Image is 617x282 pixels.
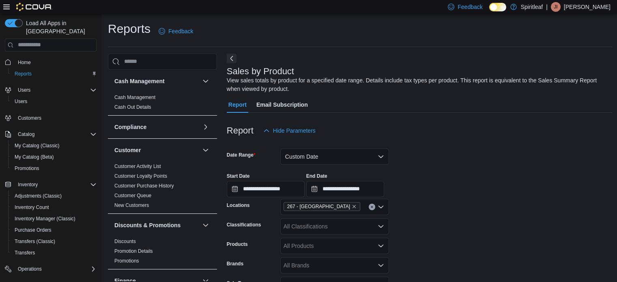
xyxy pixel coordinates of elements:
[228,97,247,113] span: Report
[15,238,55,245] span: Transfers (Classic)
[201,220,211,230] button: Discounts & Promotions
[306,173,327,179] label: End Date
[546,2,548,12] p: |
[15,129,38,139] button: Catalog
[155,23,196,39] a: Feedback
[227,222,261,228] label: Classifications
[8,202,100,213] button: Inventory Count
[227,67,294,76] h3: Sales by Product
[256,97,308,113] span: Email Subscription
[369,204,375,210] button: Clear input
[11,225,97,235] span: Purchase Orders
[114,202,149,208] a: New Customers
[114,202,149,209] span: New Customers
[2,129,100,140] button: Catalog
[114,163,161,170] span: Customer Activity List
[114,146,199,154] button: Customer
[227,126,254,136] h3: Report
[227,54,236,63] button: Next
[201,145,211,155] button: Customer
[15,113,45,123] a: Customers
[11,214,79,224] a: Inventory Manager (Classic)
[114,95,155,100] a: Cash Management
[15,165,39,172] span: Promotions
[114,146,141,154] h3: Customer
[11,248,97,258] span: Transfers
[114,94,155,101] span: Cash Management
[489,11,490,12] span: Dark Mode
[8,68,100,80] button: Reports
[15,98,27,105] span: Users
[15,250,35,256] span: Transfers
[11,141,63,151] a: My Catalog (Classic)
[8,236,100,247] button: Transfers (Classic)
[114,173,167,179] a: Customer Loyalty Points
[8,151,100,163] button: My Catalog (Beta)
[11,248,38,258] a: Transfers
[15,204,49,211] span: Inventory Count
[260,123,319,139] button: Hide Parameters
[378,223,384,230] button: Open list of options
[227,173,250,179] label: Start Date
[15,142,60,149] span: My Catalog (Classic)
[114,239,136,244] a: Discounts
[227,152,256,158] label: Date Range
[15,154,54,160] span: My Catalog (Beta)
[8,96,100,107] button: Users
[15,57,97,67] span: Home
[2,56,100,68] button: Home
[11,237,58,246] a: Transfers (Classic)
[2,263,100,275] button: Operations
[15,193,62,199] span: Adjustments (Classic)
[168,27,193,35] span: Feedback
[11,69,97,79] span: Reports
[108,93,217,115] div: Cash Management
[201,122,211,132] button: Compliance
[11,214,97,224] span: Inventory Manager (Classic)
[114,248,153,254] a: Promotion Details
[16,3,52,11] img: Cova
[306,181,384,197] input: Press the down key to open a popover containing a calendar.
[11,152,97,162] span: My Catalog (Beta)
[18,115,41,121] span: Customers
[284,202,360,211] span: 267 - Cold Lake
[11,237,97,246] span: Transfers (Classic)
[11,97,30,106] a: Users
[114,183,174,189] a: Customer Purchase History
[18,59,31,66] span: Home
[18,87,30,93] span: Users
[15,129,97,139] span: Catalog
[108,237,217,269] div: Discounts & Promotions
[15,264,97,274] span: Operations
[11,191,65,201] a: Adjustments (Classic)
[564,2,611,12] p: [PERSON_NAME]
[11,69,35,79] a: Reports
[18,181,38,188] span: Inventory
[11,97,97,106] span: Users
[273,127,316,135] span: Hide Parameters
[11,164,97,173] span: Promotions
[11,141,97,151] span: My Catalog (Classic)
[114,164,161,169] a: Customer Activity List
[8,213,100,224] button: Inventory Manager (Classic)
[114,77,199,85] button: Cash Management
[114,192,151,199] span: Customer Queue
[18,131,34,138] span: Catalog
[114,193,151,198] a: Customer Queue
[11,164,43,173] a: Promotions
[378,243,384,249] button: Open list of options
[15,180,41,189] button: Inventory
[287,202,350,211] span: 267 - [GEOGRAPHIC_DATA]
[227,181,305,197] input: Press the down key to open a popover containing a calendar.
[551,2,561,12] div: Jailee I
[11,202,97,212] span: Inventory Count
[8,224,100,236] button: Purchase Orders
[108,21,150,37] h1: Reports
[114,77,165,85] h3: Cash Management
[114,104,151,110] a: Cash Out Details
[114,258,139,264] a: Promotions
